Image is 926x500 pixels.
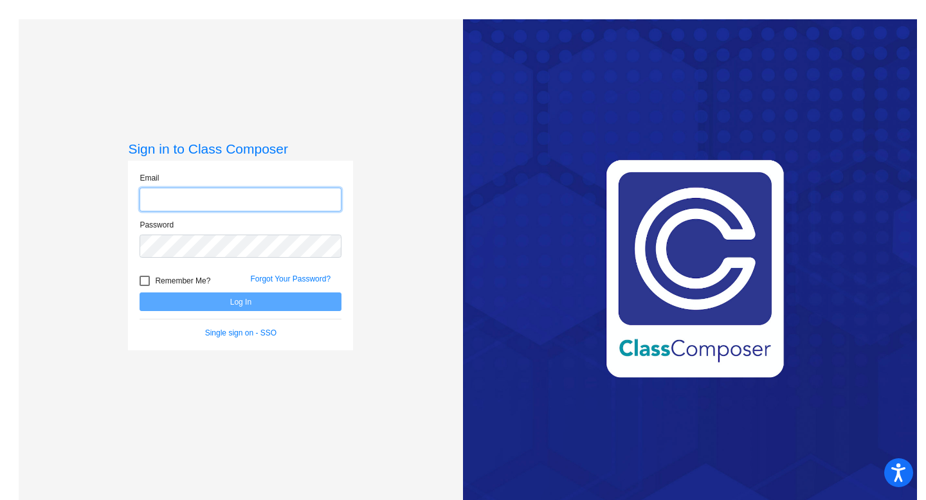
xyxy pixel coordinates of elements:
label: Email [140,172,159,184]
a: Single sign on - SSO [205,328,277,337]
button: Log In [140,292,341,311]
a: Forgot Your Password? [250,274,331,283]
h3: Sign in to Class Composer [128,141,353,157]
span: Remember Me? [155,273,210,289]
label: Password [140,219,174,231]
